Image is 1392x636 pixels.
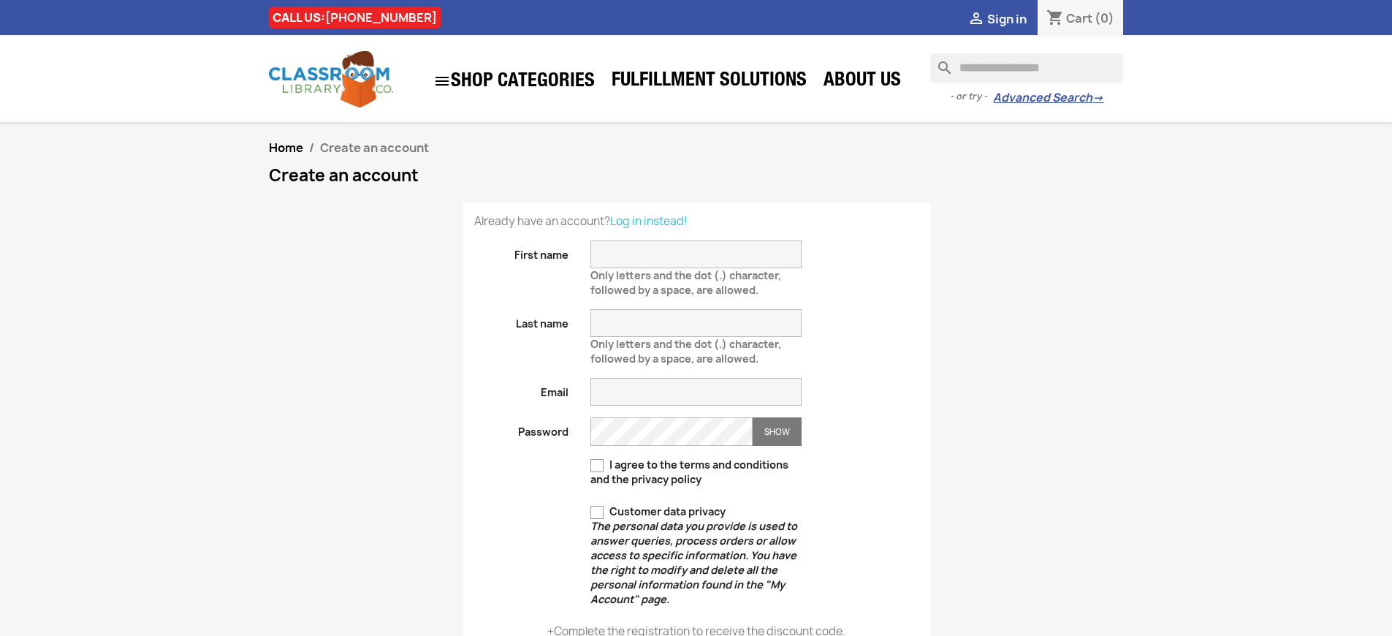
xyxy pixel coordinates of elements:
img: Classroom Library Company [269,51,393,107]
div: CALL US: [269,7,441,29]
span: Only letters and the dot (.) character, followed by a space, are allowed. [590,331,781,366]
span: Create an account [320,140,429,156]
label: Last name [463,309,580,331]
label: First name [463,241,580,262]
button: Show [753,417,802,446]
span: (0) [1095,10,1114,26]
a: SHOP CATEGORIES [426,65,602,97]
span: - or try - [950,89,993,104]
a: Advanced Search→ [993,91,1103,105]
span: Cart [1066,10,1092,26]
a: Fulfillment Solutions [604,67,814,96]
span: → [1092,91,1103,105]
a: About Us [816,67,908,96]
h1: Create an account [269,167,1124,184]
p: Already have an account? [474,214,919,229]
a:  Sign in [967,11,1027,27]
a: Log in instead! [610,213,688,229]
label: Customer data privacy [590,504,802,607]
label: Email [463,378,580,400]
i:  [967,11,985,29]
input: Password input [590,417,753,446]
label: Password [463,417,580,439]
i: search [930,53,948,71]
a: Home [269,140,303,156]
a: [PHONE_NUMBER] [325,10,437,26]
span: Only letters and the dot (.) character, followed by a space, are allowed. [590,262,781,297]
span: Sign in [987,11,1027,27]
i:  [433,72,451,90]
input: Search [930,53,1123,83]
em: The personal data you provide is used to answer queries, process orders or allow access to specif... [590,519,797,606]
i: shopping_cart [1046,10,1064,28]
label: I agree to the terms and conditions and the privacy policy [590,458,802,487]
